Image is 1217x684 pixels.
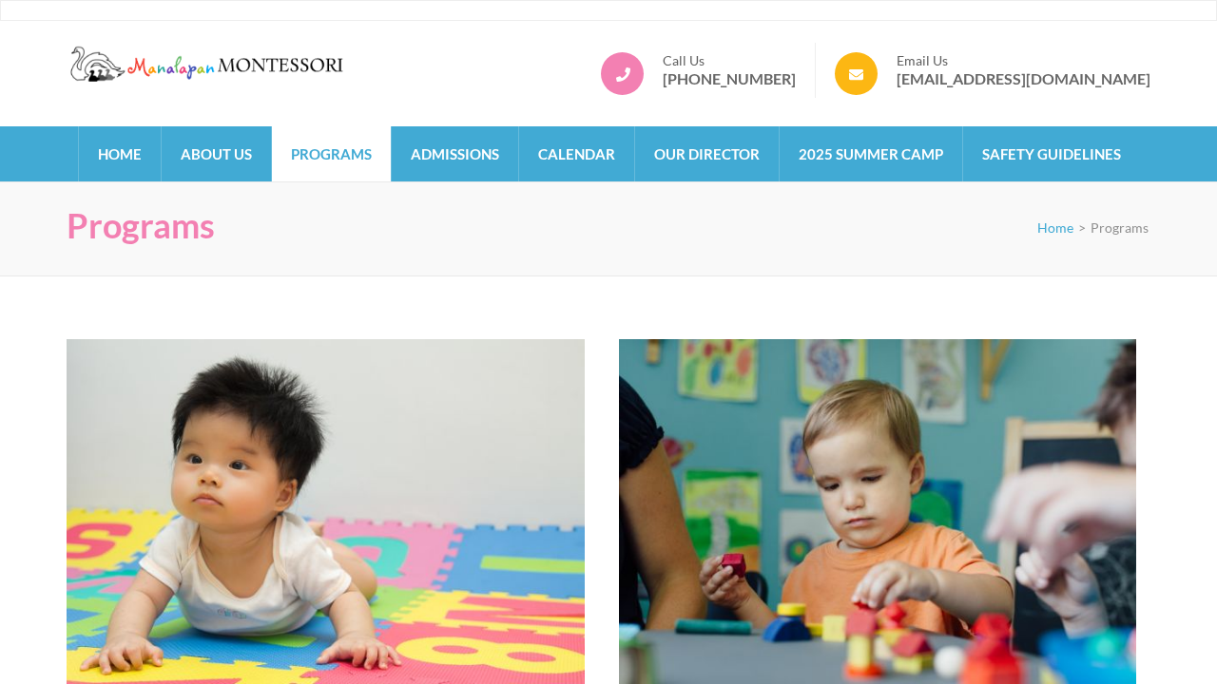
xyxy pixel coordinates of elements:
[272,126,391,181] a: Programs
[392,126,518,181] a: Admissions
[963,126,1140,181] a: Safety Guidelines
[519,126,634,181] a: Calendar
[1037,219,1073,236] a: Home
[780,126,962,181] a: 2025 Summer Camp
[663,52,796,69] span: Call Us
[162,126,271,181] a: About Us
[79,126,161,181] a: Home
[663,69,796,88] a: [PHONE_NUMBER]
[897,69,1150,88] a: [EMAIL_ADDRESS][DOMAIN_NAME]
[1078,219,1086,236] span: >
[635,126,779,181] a: Our Director
[897,52,1150,69] span: Email Us
[67,205,215,246] h1: Programs
[67,43,352,85] img: Manalapan Montessori – #1 Rated Child Day Care Center in Manalapan NJ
